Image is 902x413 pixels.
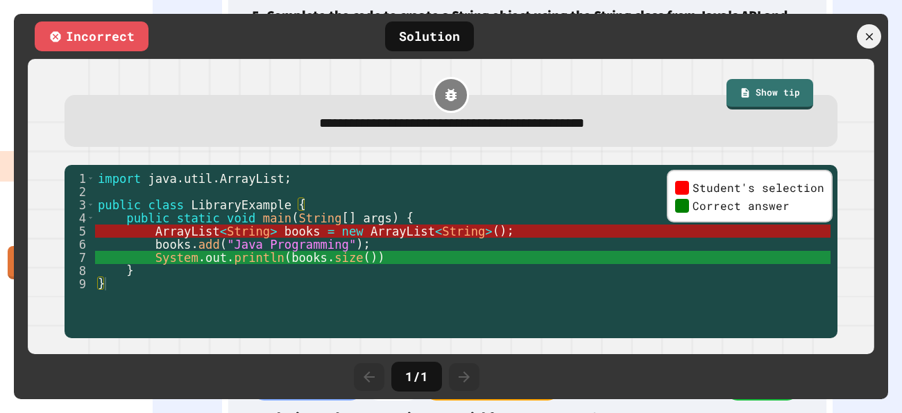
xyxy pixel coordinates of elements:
[65,185,95,198] div: 2
[65,238,95,251] div: 6
[35,21,148,51] div: Incorrect
[65,211,95,225] div: 4
[692,198,790,213] span: Correct answer
[65,264,95,277] div: 8
[391,362,442,392] div: 1 / 1
[87,172,94,185] span: Toggle code folding, row 1
[65,172,95,185] div: 1
[65,225,95,238] div: 5
[87,198,94,211] span: Toggle code folding, rows 3 through 9
[65,277,95,290] div: 9
[87,211,94,225] span: Toggle code folding, rows 4 through 8
[65,198,95,211] div: 3
[65,251,95,264] div: 7
[726,79,813,109] a: Show tip
[692,180,824,195] span: Student's selection
[385,21,474,51] div: Solution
